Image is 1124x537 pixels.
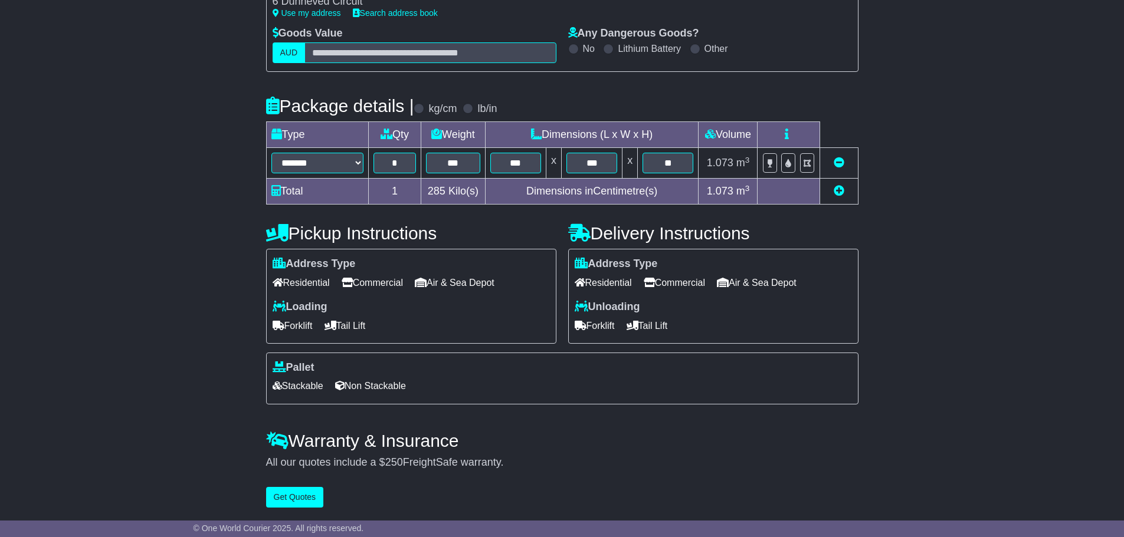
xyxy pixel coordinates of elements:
sup: 3 [745,156,750,164]
span: Air & Sea Depot [415,274,494,292]
h4: Delivery Instructions [568,223,858,243]
button: Get Quotes [266,487,324,508]
span: Air & Sea Depot [717,274,797,292]
label: Pallet [273,361,314,374]
h4: Pickup Instructions [266,223,556,243]
td: Volume [699,122,758,148]
span: 285 [428,185,445,197]
label: lb/in [477,103,497,116]
label: No [583,43,595,54]
span: 1.073 [707,185,733,197]
label: Unloading [575,301,640,314]
span: 1.073 [707,157,733,169]
td: x [622,148,638,179]
span: Residential [575,274,632,292]
span: Tail Lift [627,317,668,335]
span: Residential [273,274,330,292]
td: Qty [368,122,421,148]
div: All our quotes include a $ FreightSafe warranty. [266,456,858,469]
label: kg/cm [428,103,457,116]
label: Loading [273,301,327,314]
label: Lithium Battery [618,43,681,54]
a: Remove this item [834,157,844,169]
span: Non Stackable [335,377,406,395]
h4: Package details | [266,96,414,116]
span: Forklift [273,317,313,335]
label: Address Type [575,258,658,271]
span: Tail Lift [325,317,366,335]
label: Address Type [273,258,356,271]
span: 250 [385,456,403,468]
td: Dimensions in Centimetre(s) [485,179,699,205]
span: Stackable [273,377,323,395]
a: Search address book [353,8,438,18]
label: Any Dangerous Goods? [568,27,699,40]
label: Other [704,43,728,54]
span: Commercial [342,274,403,292]
span: m [736,157,750,169]
a: Add new item [834,185,844,197]
a: Use my address [273,8,341,18]
span: m [736,185,750,197]
h4: Warranty & Insurance [266,431,858,450]
td: Total [266,179,368,205]
td: Weight [421,122,485,148]
td: Dimensions (L x W x H) [485,122,699,148]
td: 1 [368,179,421,205]
span: Forklift [575,317,615,335]
label: AUD [273,42,306,63]
span: © One World Courier 2025. All rights reserved. [194,523,364,533]
td: Type [266,122,368,148]
span: Commercial [644,274,705,292]
label: Goods Value [273,27,343,40]
sup: 3 [745,184,750,193]
td: Kilo(s) [421,179,485,205]
td: x [546,148,562,179]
